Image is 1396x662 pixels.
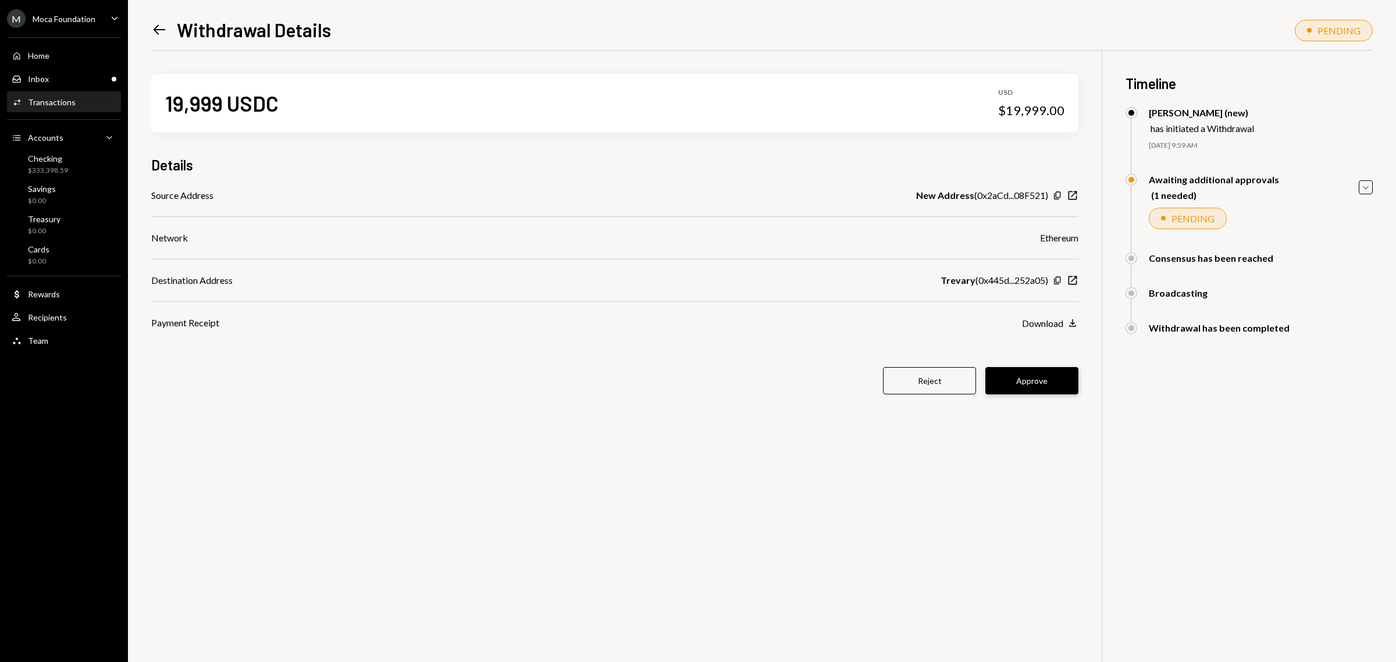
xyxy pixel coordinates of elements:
[7,180,121,208] a: Savings$0.00
[28,97,76,107] div: Transactions
[28,196,56,206] div: $0.00
[177,18,331,41] h1: Withdrawal Details
[985,367,1078,394] button: Approve
[1151,190,1279,201] div: (1 needed)
[941,273,975,287] b: Trevary
[28,74,49,84] div: Inbox
[151,231,188,245] div: Network
[151,316,219,330] div: Payment Receipt
[7,127,121,148] a: Accounts
[28,244,49,254] div: Cards
[28,133,63,143] div: Accounts
[151,188,213,202] div: Source Address
[7,45,121,66] a: Home
[28,214,60,224] div: Treasury
[1149,252,1273,264] div: Consensus has been reached
[165,90,279,116] div: 19,999 USDC
[28,226,60,236] div: $0.00
[7,330,121,351] a: Team
[7,283,121,304] a: Rewards
[998,102,1064,119] div: $19,999.00
[7,241,121,269] a: Cards$0.00
[998,88,1064,98] div: USD
[28,312,67,322] div: Recipients
[28,154,68,163] div: Checking
[33,14,95,24] div: Moca Foundation
[7,91,121,112] a: Transactions
[28,51,49,60] div: Home
[1149,322,1290,333] div: Withdrawal has been completed
[7,150,121,178] a: Checking$333,398.59
[28,184,56,194] div: Savings
[7,211,121,239] a: Treasury$0.00
[1022,318,1063,329] div: Download
[1149,107,1254,118] div: [PERSON_NAME] (new)
[7,307,121,328] a: Recipients
[1040,231,1078,245] div: Ethereum
[28,336,48,346] div: Team
[1126,74,1373,93] h3: Timeline
[28,289,60,299] div: Rewards
[151,273,233,287] div: Destination Address
[1171,213,1215,224] div: PENDING
[1149,174,1279,185] div: Awaiting additional approvals
[28,257,49,266] div: $0.00
[883,367,976,394] button: Reject
[1149,287,1208,298] div: Broadcasting
[151,155,193,175] h3: Details
[28,166,68,176] div: $333,398.59
[916,188,1048,202] div: ( 0x2aCd...08F521 )
[1317,25,1361,36] div: PENDING
[7,68,121,89] a: Inbox
[916,188,974,202] b: New Address
[1149,141,1373,151] div: [DATE] 9:59 AM
[941,273,1048,287] div: ( 0x445d...252a05 )
[1022,317,1078,330] button: Download
[7,9,26,28] div: M
[1151,123,1254,134] div: has initiated a Withdrawal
